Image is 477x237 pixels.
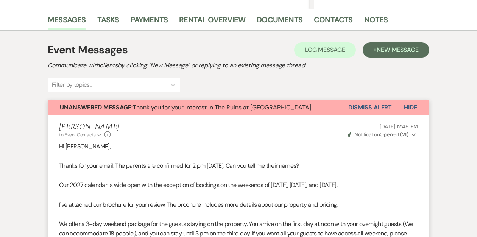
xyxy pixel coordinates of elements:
[48,42,128,58] h1: Event Messages
[305,46,345,54] span: Log Message
[404,103,417,111] span: Hide
[257,14,302,30] a: Documents
[59,180,418,190] p: Our 2027 calendar is wide open with the exception of bookings on the weekends of [DATE], [DATE], ...
[179,14,245,30] a: Rental Overview
[59,161,418,171] p: Thanks for your email. The parents are confirmed for 2 pm [DATE]. Can you tell me their names?
[59,131,103,138] button: to: Event Contacts
[392,100,429,115] button: Hide
[97,14,119,30] a: Tasks
[48,61,429,70] h2: Communicate with clients by clicking "New Message" or replying to an existing message thread.
[314,14,353,30] a: Contacts
[48,100,348,115] button: Unanswered Message:Thank you for your interest in The Ruins at [GEOGRAPHIC_DATA]!
[131,14,168,30] a: Payments
[52,80,92,89] div: Filter by topics...
[380,123,418,130] span: [DATE] 12:48 PM
[60,103,133,111] strong: Unanswered Message:
[348,131,409,138] span: Opened
[59,142,418,151] p: Hi [PERSON_NAME],
[59,122,119,132] h5: [PERSON_NAME]
[60,103,313,111] span: Thank you for your interest in The Ruins at [GEOGRAPHIC_DATA]!
[400,131,408,138] strong: ( 21 )
[294,42,356,58] button: Log Message
[59,132,95,138] span: to: Event Contacts
[354,131,380,138] span: Notification
[59,200,418,210] p: I've attached our brochure for your review. The brochure includes more details about our property...
[377,46,419,54] span: New Message
[364,14,388,30] a: Notes
[48,14,86,30] a: Messages
[346,131,418,139] button: NotificationOpened (21)
[348,100,392,115] button: Dismiss Alert
[363,42,429,58] button: +New Message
